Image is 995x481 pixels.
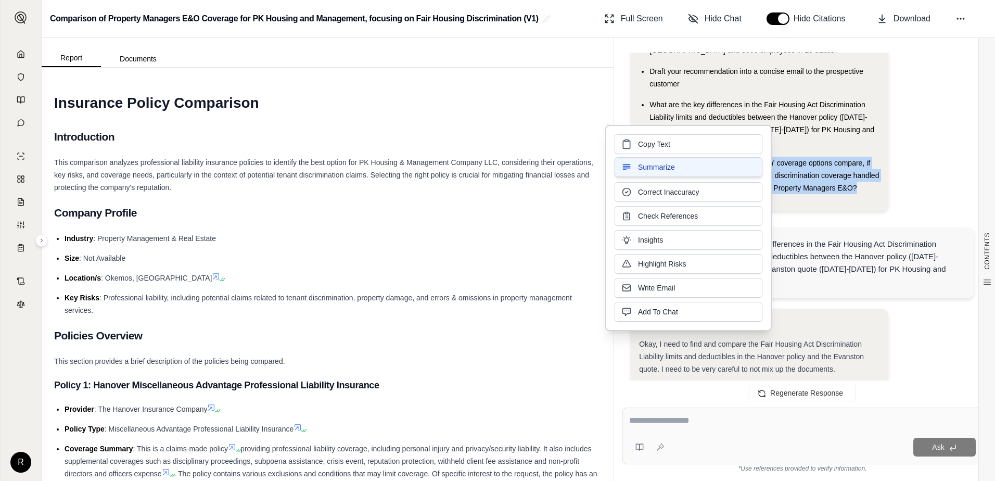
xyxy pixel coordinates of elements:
[638,211,698,221] span: Check References
[79,254,125,262] span: : Not Available
[932,443,944,451] span: Ask
[615,278,762,298] button: Write Email
[615,157,762,177] button: Summarize
[749,385,856,401] button: Regenerate Response
[93,234,216,243] span: : Property Management & Real Estate
[638,235,663,245] span: Insights
[621,12,663,25] span: Full Screen
[638,259,686,269] span: Highlight Risks
[105,425,294,433] span: : Miscellaneous Advantage Professional Liability Insurance
[54,88,601,118] h1: Insurance Policy Comparison
[35,234,48,247] button: Expand sidebar
[873,8,935,29] button: Download
[7,44,35,65] a: Home
[615,134,762,154] button: Copy Text
[615,182,762,202] button: Correct Inaccuracy
[54,376,601,395] h3: Policy 1: Hanover Miscellaneous Advantage Professional Liability Insurance
[638,139,670,149] span: Copy Text
[894,12,930,25] span: Download
[54,357,285,365] span: This section provides a brief description of the policies being compared.
[65,425,105,433] span: Policy Type
[615,206,762,226] button: Check References
[7,271,35,292] a: Contract Analysis
[7,112,35,133] a: Chat
[65,234,93,243] span: Industry
[684,8,746,29] button: Hide Chat
[50,9,539,28] h2: Comparison of Property Managers E&O Coverage for PK Housing and Management, focusing on Fair Hous...
[65,445,133,453] span: Coverage Summary
[7,67,35,87] a: Documents Vault
[615,254,762,274] button: Highlight Risks
[101,274,212,282] span: : Okemos, [GEOGRAPHIC_DATA]
[65,294,99,302] span: Key Risks
[133,445,228,453] span: : This is a claims-made policy
[7,237,35,258] a: Coverage Table
[54,325,601,347] h2: Policies Overview
[649,67,863,88] span: Draft your recommendation into a concise email to the prospective customer
[638,187,699,197] span: Correct Inaccuracy
[65,254,79,262] span: Size
[101,50,175,67] button: Documents
[638,283,675,293] span: Write Email
[42,49,101,67] button: Report
[65,294,572,314] span: : Professional liability, including potential claims related to tenant discrimination, property d...
[639,340,864,373] span: Okay, I need to find and compare the Fair Housing Act Discrimination Liability limits and deducti...
[54,126,601,148] h2: Introduction
[54,158,593,192] span: This comparison analyzes professional liability insurance policies to identify the best option fo...
[7,146,35,167] a: Single Policy
[94,405,208,413] span: : The Hanover Insurance Company
[7,294,35,314] a: Legal Search Engine
[65,405,94,413] span: Provider
[615,230,762,250] button: Insights
[983,233,991,270] span: CONTENTS
[638,162,675,172] span: Summarize
[600,8,667,29] button: Full Screen
[54,202,601,224] h2: Company Profile
[649,100,874,146] span: What are the key differences in the Fair Housing Act Discrimination Liability limits and deductib...
[615,302,762,322] button: Add To Chat
[913,438,976,457] button: Ask
[705,238,962,288] div: What are the key differences in the Fair Housing Act Discrimination Liability limits and deductib...
[65,445,592,478] span: providing professional liability coverage, including personal injury and privacy/security liabili...
[7,90,35,110] a: Prompt Library
[65,274,101,282] span: Location/s
[7,214,35,235] a: Custom Report
[705,12,742,25] span: Hide Chat
[7,169,35,189] a: Policy Comparisons
[622,464,983,473] div: *Use references provided to verify information.
[770,389,843,397] span: Regenerate Response
[10,452,31,473] div: R
[15,11,27,24] img: Expand sidebar
[7,192,35,212] a: Claim Coverage
[638,307,678,317] span: Add To Chat
[10,7,31,28] button: Expand sidebar
[794,12,852,25] span: Hide Citations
